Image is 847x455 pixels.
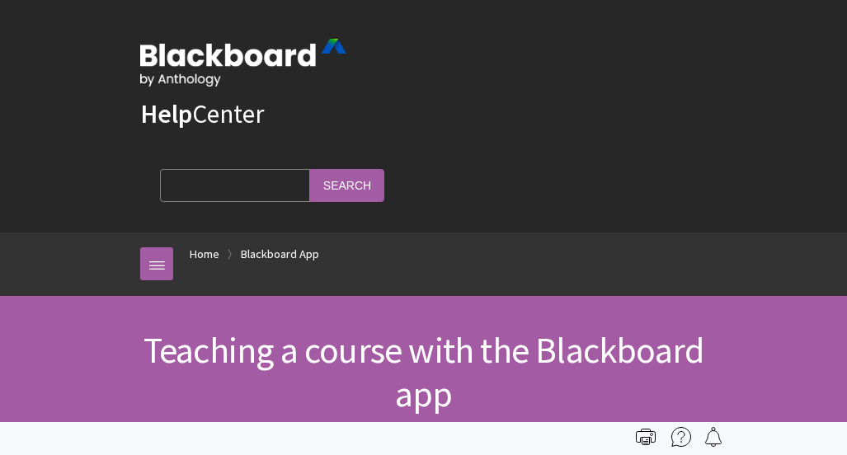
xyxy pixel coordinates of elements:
[140,97,192,130] strong: Help
[310,169,384,201] input: Search
[190,244,219,265] a: Home
[671,427,691,447] img: More help
[636,427,656,447] img: Print
[140,39,346,87] img: Blackboard by Anthology
[140,97,264,130] a: HelpCenter
[703,427,723,447] img: Follow this page
[144,327,703,416] span: Teaching a course with the Blackboard app
[241,244,319,265] a: Blackboard App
